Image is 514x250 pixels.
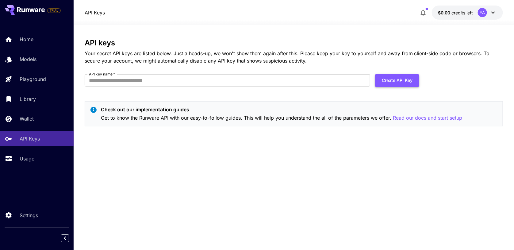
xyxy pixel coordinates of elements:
[393,114,462,122] button: Read our docs and start setup
[20,95,36,103] p: Library
[20,135,40,142] p: API Keys
[438,10,473,16] div: $0.00
[375,74,419,87] button: Create API Key
[85,50,503,64] p: Your secret API keys are listed below. Just a heads-up, we won't show them again after this. Plea...
[20,155,34,162] p: Usage
[438,10,451,15] span: $0.00
[432,6,503,20] button: $0.00YA
[48,8,60,13] span: TRIAL
[85,9,105,16] a: API Keys
[61,234,69,242] button: Collapse sidebar
[101,106,462,113] p: Check out our implementation guides
[20,212,38,219] p: Settings
[20,56,36,63] p: Models
[85,39,503,47] h3: API keys
[101,114,462,122] p: Get to know the Runware API with our easy-to-follow guides. This will help you understand the all...
[478,8,487,17] div: YA
[47,7,61,14] span: Add your payment card to enable full platform functionality.
[66,233,74,244] div: Collapse sidebar
[20,115,34,122] p: Wallet
[85,9,105,16] nav: breadcrumb
[89,71,115,77] label: API key name
[20,75,46,83] p: Playground
[451,10,473,15] span: credits left
[20,36,33,43] p: Home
